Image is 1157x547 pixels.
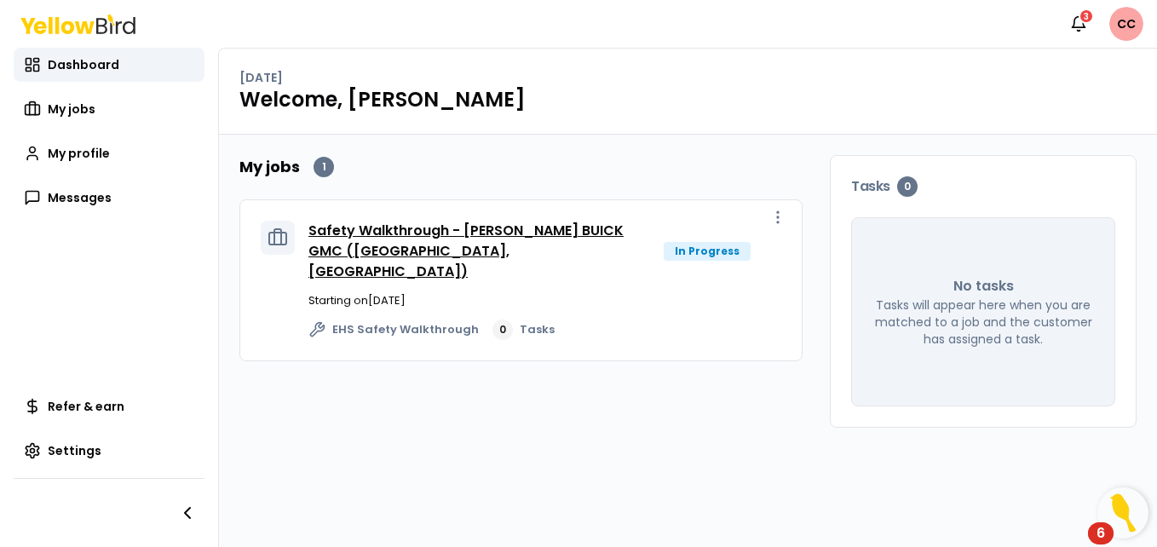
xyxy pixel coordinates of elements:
[48,398,124,415] span: Refer & earn
[239,86,1137,113] h1: Welcome, [PERSON_NAME]
[239,155,300,179] h2: My jobs
[492,320,555,340] a: 0Tasks
[14,48,204,82] a: Dashboard
[48,442,101,459] span: Settings
[14,181,204,215] a: Messages
[851,176,1115,197] h3: Tasks
[1079,9,1094,24] div: 3
[1062,7,1096,41] button: 3
[308,221,624,281] a: Safety Walkthrough - [PERSON_NAME] BUICK GMC ([GEOGRAPHIC_DATA], [GEOGRAPHIC_DATA])
[239,69,283,86] p: [DATE]
[308,292,781,309] p: Starting on [DATE]
[953,276,1014,297] p: No tasks
[48,101,95,118] span: My jobs
[664,242,751,261] div: In Progress
[1097,487,1148,538] button: Open Resource Center, 6 new notifications
[14,434,204,468] a: Settings
[48,145,110,162] span: My profile
[48,56,119,73] span: Dashboard
[492,320,513,340] div: 0
[314,157,334,177] div: 1
[14,389,204,423] a: Refer & earn
[48,189,112,206] span: Messages
[897,176,918,197] div: 0
[14,136,204,170] a: My profile
[332,321,479,338] span: EHS Safety Walkthrough
[1109,7,1143,41] span: CC
[14,92,204,126] a: My jobs
[872,297,1094,348] p: Tasks will appear here when you are matched to a job and the customer has assigned a task.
